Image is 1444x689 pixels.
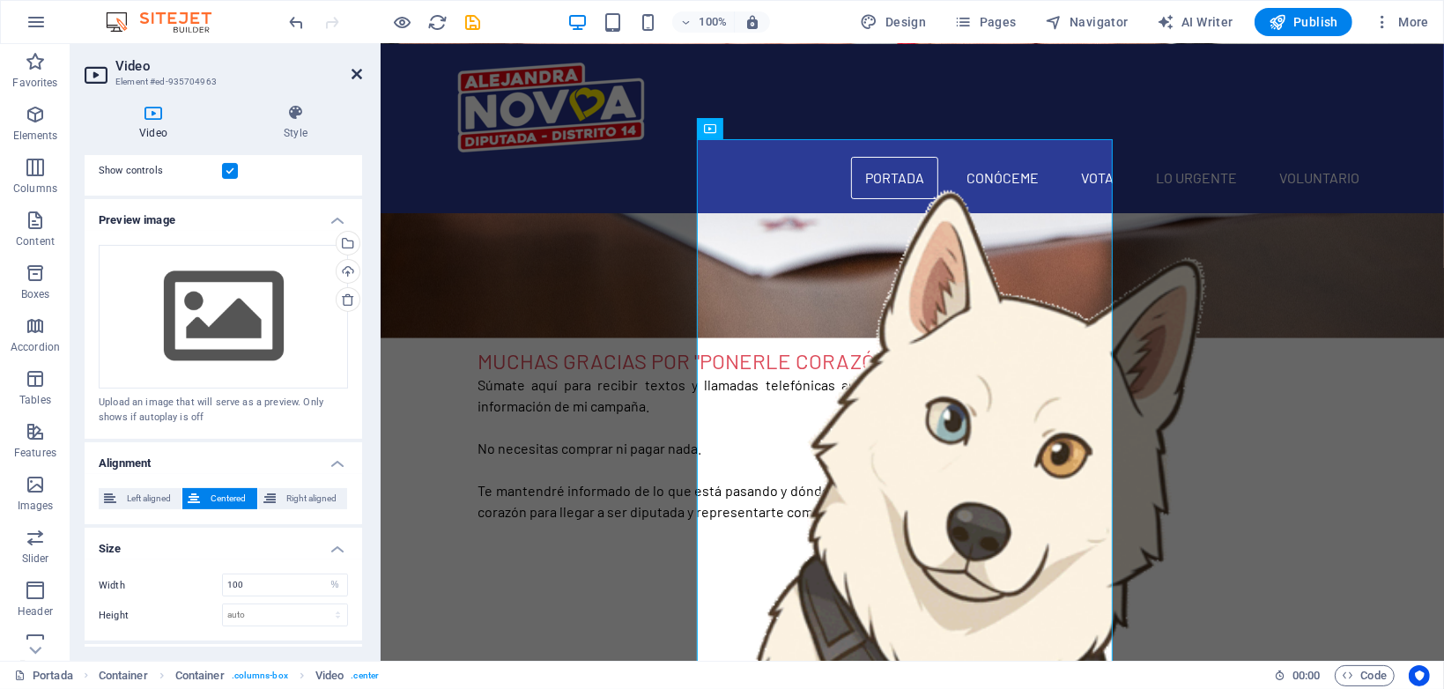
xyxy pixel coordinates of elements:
h2: Video [115,58,362,74]
label: Show controls [99,160,222,182]
button: Centered [182,488,256,509]
button: More [1366,8,1436,36]
button: Click here to leave preview mode and continue editing [392,11,413,33]
button: Right aligned [258,488,347,509]
p: Tables [19,393,51,407]
h4: Style [229,104,362,141]
div: Upload an image that will serve as a preview. Only shows if autoplay is off [99,396,348,425]
span: Click to select. Double-click to edit [315,665,344,686]
span: Design [861,13,927,31]
span: . center [351,665,379,686]
a: Click to cancel selection. Double-click to open Pages [14,665,73,686]
p: Favorites [12,76,57,90]
p: Images [18,499,54,513]
button: AI Writer [1150,8,1240,36]
button: Usercentrics [1409,665,1430,686]
span: Publish [1269,13,1338,31]
img: Editor Logo [101,11,233,33]
button: save [463,11,484,33]
div: Design (Ctrl+Alt+Y) [854,8,934,36]
p: Boxes [21,287,50,301]
span: Left aligned [122,488,176,509]
h4: Alignment [85,442,362,474]
label: Width [99,581,222,590]
h6: 100% [699,11,727,33]
p: Columns [13,182,57,196]
h6: Session time [1274,665,1321,686]
button: reload [427,11,448,33]
p: Accordion [11,340,60,354]
p: Content [16,234,55,248]
i: Reload page [428,12,448,33]
p: Features [14,446,56,460]
button: Publish [1255,8,1352,36]
span: Code [1343,665,1387,686]
span: 00 00 [1292,665,1320,686]
i: Save (Ctrl+S) [463,12,484,33]
span: : [1305,669,1307,682]
span: Right aligned [281,488,342,509]
span: AI Writer [1157,13,1233,31]
span: Click to select. Double-click to edit [175,665,225,686]
button: undo [286,11,307,33]
button: 100% [672,11,735,33]
label: Height [99,611,222,620]
h4: Size [85,528,362,559]
span: More [1374,13,1429,31]
div: Select files from the file manager, stock photos, or upload file(s) [99,245,348,389]
i: Undo: Change video (Ctrl+Z) [287,12,307,33]
button: Design [854,8,934,36]
p: Header [18,604,53,619]
button: Code [1335,665,1395,686]
span: Click to select. Double-click to edit [99,665,148,686]
h3: Element #ed-935704963 [115,74,327,90]
span: . columns-box [232,665,288,686]
p: Elements [13,129,58,143]
h4: Video [85,104,229,141]
span: Navigator [1045,13,1129,31]
span: Pages [954,13,1016,31]
button: Left aligned [99,488,181,509]
button: Navigator [1038,8,1136,36]
h4: Preview image [85,199,362,231]
span: Centered [205,488,251,509]
p: Slider [22,552,49,566]
h4: Text [85,644,362,686]
i: On resize automatically adjust zoom level to fit chosen device. [744,14,760,30]
button: Pages [947,8,1023,36]
nav: breadcrumb [99,665,379,686]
